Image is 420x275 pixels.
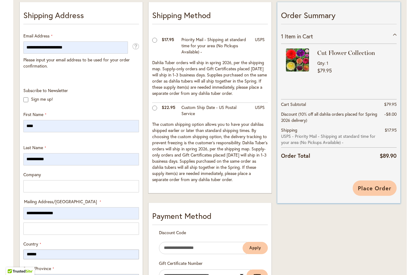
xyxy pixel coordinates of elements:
[23,241,38,247] span: Country
[178,103,252,120] td: Custom Ship Date - US Postal Service
[152,210,268,225] div: Payment Method
[243,242,268,254] button: Apply
[152,58,268,103] td: Dahlia Tuber orders will ship in spring 2026, per the shipping map. Supply-only orders and Gift C...
[252,35,268,58] td: USPS
[281,133,380,145] span: USPS - Priority Mail - Shipping at standard time for your area (No Pickups Available) -
[23,265,51,271] span: State/Province
[23,57,130,69] span: Please input your email address to be used for your order confirmation.
[249,245,261,250] span: Apply
[23,10,139,24] p: Shipping Address
[281,111,377,123] span: Discount (10% off all dahlia orders placed for Spring 2026 delivery)
[23,172,41,177] span: Company
[286,48,309,72] img: Cut Flower Collection
[281,151,310,160] strong: Order Total
[358,184,391,192] span: Place Order
[285,33,313,40] span: Item in Cart
[327,60,328,66] span: 1
[317,48,390,57] strong: Cut Flower Collection
[159,260,203,266] span: Gift Certificate Number
[317,60,324,66] span: Qty
[152,120,268,186] td: The custom shipping option allows you to have your dahlias shipped earlier or later than standard...
[5,253,22,270] iframe: Launch Accessibility Center
[281,10,397,24] p: Order Summary
[353,180,397,196] button: Place Order
[317,67,332,74] span: $79.95
[162,104,175,110] span: $22.95
[23,145,43,150] span: Last Name
[23,111,43,117] span: First Name
[380,152,397,159] span: $89.90
[385,127,397,133] span: $17.95
[281,99,380,109] th: Cart Subtotal
[178,35,252,58] td: Priority Mail - Shipping at standard time for your area (No Pickups Available) -
[162,37,174,42] span: $17.95
[252,103,268,120] td: USPS
[152,10,268,24] p: Shipping Method
[24,199,97,204] span: Mailing Address/[GEOGRAPHIC_DATA]
[281,33,283,40] span: 1
[31,96,53,102] label: Sign me up!
[384,101,397,107] span: $79.95
[384,111,397,117] span: -$8.00
[159,230,186,235] span: Discount Code
[281,127,297,133] span: Shipping
[23,33,50,39] span: Email Address
[23,87,68,93] span: Subscribe to Newsletter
